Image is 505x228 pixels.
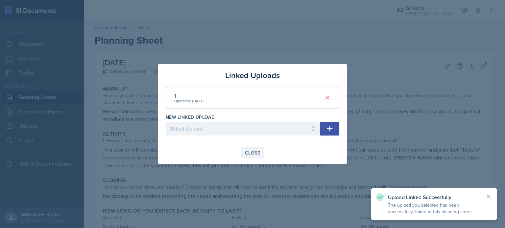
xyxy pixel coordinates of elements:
[174,91,204,100] div: 1
[225,70,280,81] h3: Linked Uploads
[166,114,215,120] label: New Linked Upload
[388,194,480,200] p: Upload Linked Successfully
[174,98,204,104] div: Uploaded [DATE]
[241,147,264,158] button: Close
[388,202,480,215] p: The upload you selected has been successfully linked to this planning sheet
[245,150,260,155] div: Close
